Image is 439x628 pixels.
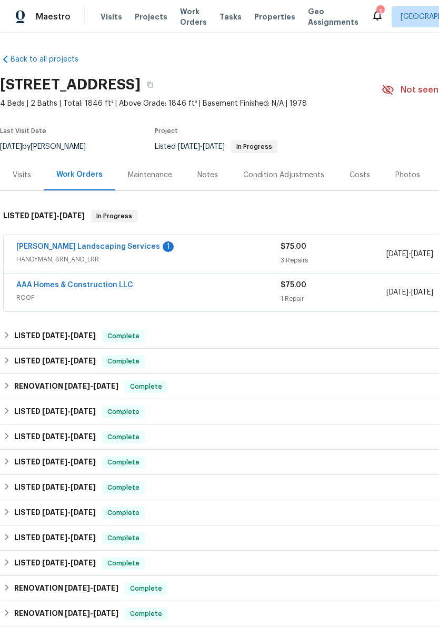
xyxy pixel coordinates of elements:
[386,250,408,258] span: [DATE]
[71,357,96,364] span: [DATE]
[16,243,160,250] a: [PERSON_NAME] Landscaping Services
[254,12,295,22] span: Properties
[281,243,306,250] span: $75.00
[93,610,118,617] span: [DATE]
[93,382,118,390] span: [DATE]
[71,458,96,465] span: [DATE]
[16,281,133,289] a: AAA Homes & Construction LLC
[93,584,118,592] span: [DATE]
[65,584,90,592] span: [DATE]
[103,407,144,417] span: Complete
[281,255,386,266] div: 3 Repairs
[71,408,96,415] span: [DATE]
[155,143,277,150] span: Listed
[13,170,31,180] div: Visits
[42,483,67,491] span: [DATE]
[14,507,96,519] h6: LISTED
[65,610,118,617] span: -
[180,6,207,27] span: Work Orders
[14,532,96,544] h6: LISTED
[395,170,420,180] div: Photos
[178,143,225,150] span: -
[92,211,136,221] span: In Progress
[14,406,96,418] h6: LISTED
[103,533,144,543] span: Complete
[197,170,218,180] div: Notes
[42,433,67,440] span: [DATE]
[126,381,166,392] span: Complete
[14,431,96,443] h6: LISTED
[232,144,276,150] span: In Progress
[14,481,96,494] h6: LISTED
[14,330,96,342] h6: LISTED
[42,332,67,339] span: [DATE]
[163,241,174,252] div: 1
[14,355,96,368] h6: LISTED
[65,610,90,617] span: [DATE]
[42,509,96,516] span: -
[31,212,85,219] span: -
[135,12,167,22] span: Projects
[42,534,96,541] span: -
[376,6,384,17] div: 3
[281,281,306,289] span: $75.00
[42,408,67,415] span: [DATE]
[31,212,56,219] span: [DATE]
[14,557,96,570] h6: LISTED
[42,559,67,566] span: [DATE]
[203,143,225,150] span: [DATE]
[42,433,96,440] span: -
[103,482,144,493] span: Complete
[386,289,408,296] span: [DATE]
[71,483,96,491] span: [DATE]
[308,6,358,27] span: Geo Assignments
[281,293,386,304] div: 1 Repair
[103,457,144,468] span: Complete
[71,332,96,339] span: [DATE]
[411,289,433,296] span: [DATE]
[59,212,85,219] span: [DATE]
[42,458,96,465] span: -
[56,169,103,180] div: Work Orders
[101,12,122,22] span: Visits
[126,583,166,594] span: Complete
[71,509,96,516] span: [DATE]
[42,332,96,339] span: -
[65,382,90,390] span: [DATE]
[42,509,67,516] span: [DATE]
[126,609,166,619] span: Complete
[42,559,96,566] span: -
[178,143,200,150] span: [DATE]
[386,249,433,259] span: -
[350,170,370,180] div: Costs
[16,292,281,303] span: ROOF
[42,357,67,364] span: [DATE]
[42,483,96,491] span: -
[141,75,159,94] button: Copy Address
[14,607,118,620] h6: RENOVATION
[103,558,144,569] span: Complete
[36,12,71,22] span: Maestro
[103,331,144,341] span: Complete
[42,357,96,364] span: -
[386,287,433,298] span: -
[71,534,96,541] span: [DATE]
[42,534,67,541] span: [DATE]
[14,380,118,393] h6: RENOVATION
[14,456,96,469] h6: LISTED
[16,254,281,265] span: HANDYMAN, BRN_AND_LRR
[3,210,85,222] h6: LISTED
[65,382,118,390] span: -
[14,582,118,595] h6: RENOVATION
[103,356,144,367] span: Complete
[103,432,144,442] span: Complete
[71,559,96,566] span: [DATE]
[411,250,433,258] span: [DATE]
[42,408,96,415] span: -
[243,170,324,180] div: Condition Adjustments
[65,584,118,592] span: -
[155,128,178,134] span: Project
[71,433,96,440] span: [DATE]
[128,170,172,180] div: Maintenance
[103,508,144,518] span: Complete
